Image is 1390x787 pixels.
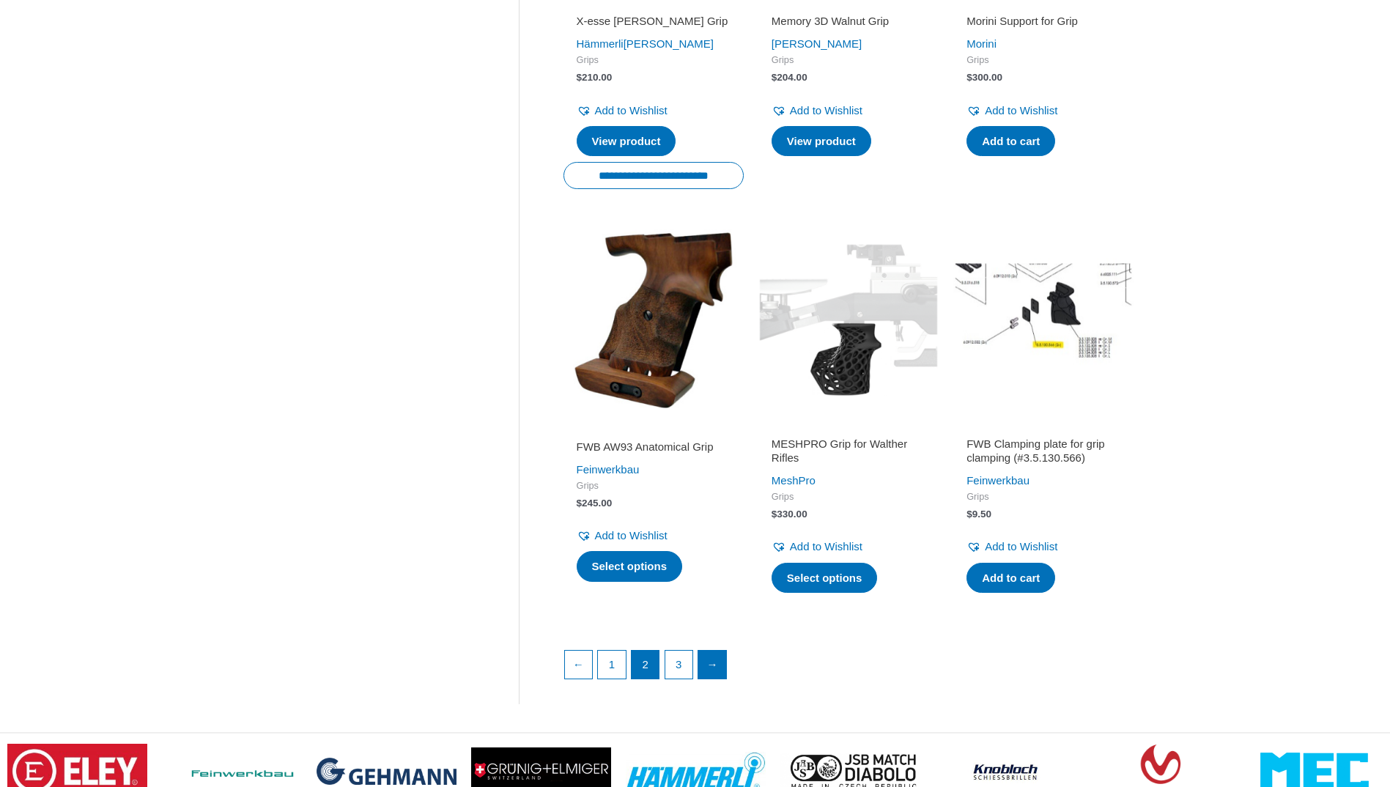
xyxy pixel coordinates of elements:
[772,491,925,503] span: Grips
[598,651,626,679] a: Page 1
[772,72,807,83] bdi: 204.00
[624,37,714,50] a: [PERSON_NAME]
[966,72,972,83] span: $
[595,529,668,542] span: Add to Wishlist
[577,480,731,492] span: Grips
[790,104,862,117] span: Add to Wishlist
[966,37,997,50] a: Morini
[790,540,862,553] span: Add to Wishlist
[577,126,676,157] a: Read more about “X-esse Blue Angel Grip”
[1368,753,1383,768] span: >
[966,437,1120,471] a: FWB Clamping plate for grip clamping (#3.5.130.566)
[577,72,583,83] span: $
[563,229,744,410] img: FWB AW93 Anatomical Grip
[577,72,613,83] bdi: 210.00
[577,463,640,476] a: Feinwerkbau
[966,14,1120,29] h2: Morini Support for Grip
[772,536,862,557] a: Add to Wishlist
[772,437,925,471] a: MESHPRO Grip for Walther Rifles
[772,14,925,29] h2: Memory 3D Walnut Grip
[577,100,668,121] a: Add to Wishlist
[966,474,1029,487] a: Feinwerkbau
[772,100,862,121] a: Add to Wishlist
[966,419,1120,437] iframe: Customer reviews powered by Trustpilot
[966,509,972,520] span: $
[772,72,777,83] span: $
[772,37,862,50] a: [PERSON_NAME]
[577,14,731,34] a: X-esse [PERSON_NAME] Grip
[966,126,1055,157] a: Add to cart: “Morini Support for Grip”
[772,563,878,594] a: Select options for “MESHPRO Grip for Walther Rifles”
[966,563,1055,594] a: Add to cart: “FWB Clamping plate for grip clamping (#3.5.130.566)”
[966,437,1120,465] h2: FWB Clamping plate for grip clamping (#3.5.130.566)
[772,419,925,437] iframe: Customer reviews powered by Trustpilot
[772,474,816,487] a: MeshPro
[772,14,925,34] a: Memory 3D Walnut Grip
[563,650,1134,687] nav: Product Pagination
[966,72,1002,83] bdi: 300.00
[577,37,624,50] a: Hämmerli
[577,498,583,509] span: $
[772,509,777,520] span: $
[966,54,1120,67] span: Grips
[772,126,871,157] a: Select options for “Memory 3D Walnut Grip”
[772,54,925,67] span: Grips
[966,14,1120,34] a: Morini Support for Grip
[577,419,731,437] iframe: Customer reviews powered by Trustpilot
[577,525,668,546] a: Add to Wishlist
[966,100,1057,121] a: Add to Wishlist
[772,509,807,520] bdi: 330.00
[698,651,726,679] a: →
[665,651,693,679] a: Page 3
[577,551,683,582] a: Select options for “FWB AW93 Anatomical Grip”
[577,440,731,459] a: FWB AW93 Anatomical Grip
[953,229,1134,410] img: FWB Clamping plate for grip (#3.5.130.566)
[577,14,731,29] h2: X-esse [PERSON_NAME] Grip
[985,540,1057,553] span: Add to Wishlist
[577,440,731,454] h2: FWB AW93 Anatomical Grip
[966,491,1120,503] span: Grips
[966,536,1057,557] a: Add to Wishlist
[565,651,593,679] a: ←
[758,229,939,410] img: MESHPRO Grip for Walther Rifles
[966,509,991,520] bdi: 9.50
[577,54,731,67] span: Grips
[772,437,925,465] h2: MESHPRO Grip for Walther Rifles
[577,498,613,509] bdi: 245.00
[632,651,659,679] span: Page 2
[595,104,668,117] span: Add to Wishlist
[985,104,1057,117] span: Add to Wishlist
